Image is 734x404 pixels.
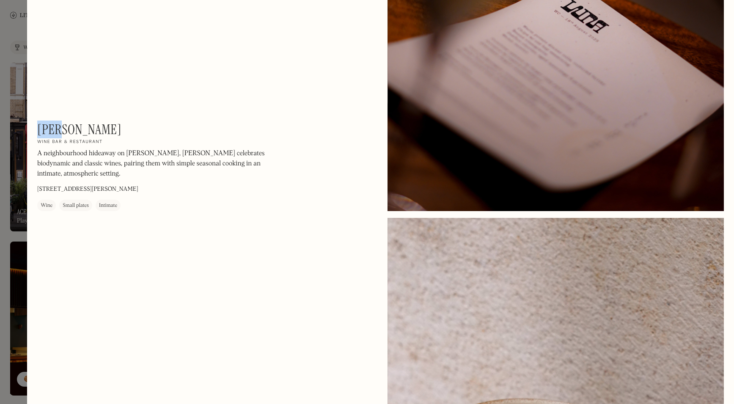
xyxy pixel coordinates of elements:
h2: Wine bar & restaurant [37,139,103,145]
div: Wine [41,201,52,210]
h1: [PERSON_NAME] [37,121,121,137]
div: Intimate [99,201,117,210]
div: Small plates [63,201,89,210]
p: [STREET_ADDRESS][PERSON_NAME] [37,185,138,194]
p: A neighbourhood hideaway on [PERSON_NAME], [PERSON_NAME] celebrates biodynamic and classic wines,... [37,148,266,179]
